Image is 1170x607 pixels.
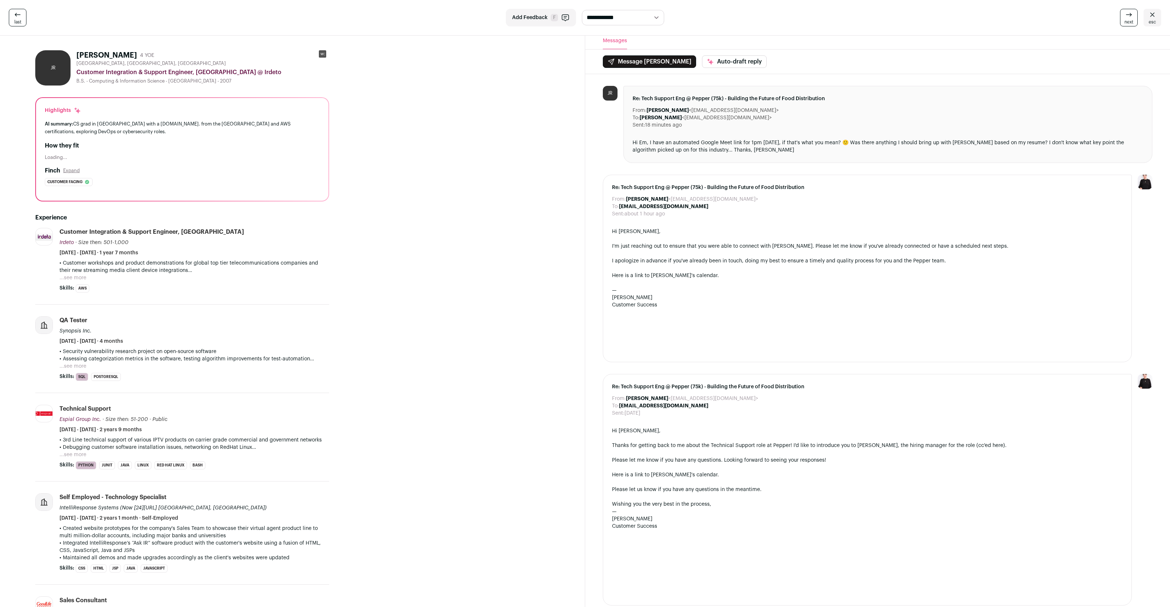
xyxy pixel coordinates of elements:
[36,317,53,334] img: company-logo-placeholder-414d4e2ec0e2ddebbe968bf319fdfe5acfe0c9b87f798d344e800bc9a89632a0.png
[45,141,320,150] h2: How they fit
[612,273,719,278] a: Here is a link to [PERSON_NAME]'s calendar.
[76,68,329,77] div: Customer Integration & Support Engineer, [GEOGRAPHIC_DATA] @ Irdeto
[45,120,320,135] div: CS grad in [GEOGRAPHIC_DATA] with a [DOMAIN_NAME]. from the [GEOGRAPHIC_DATA] and AWS certificati...
[60,316,87,324] div: QA Tester
[626,396,668,401] b: [PERSON_NAME]
[154,461,187,469] li: Red Hat Linux
[36,233,53,241] img: 11b8b31237487cdde01cd8d5ec8d61b63820fe449d10baeba873944efc5bae35.jpg
[152,417,168,422] span: Public
[102,417,148,422] span: · Size then: 51-200
[612,508,1123,515] div: —
[506,9,576,26] button: Add Feedback F
[647,107,779,114] dd: <[EMAIL_ADDRESS][DOMAIN_NAME]>
[647,108,689,113] b: [PERSON_NAME]
[141,564,168,573] li: JavaScript
[60,461,74,469] span: Skills:
[9,9,26,26] a: last
[118,461,132,469] li: Java
[612,515,1123,523] div: [PERSON_NAME]
[60,596,107,604] div: Sales Consultant
[60,249,138,257] span: [DATE] - [DATE] · 1 year 7 months
[140,52,154,59] div: 4 YOE
[60,444,329,451] p: • Debugging customer software installation issues, networking on RedHat Linux
[99,461,115,469] li: JUnit
[619,204,708,209] b: [EMAIL_ADDRESS][DOMAIN_NAME]
[91,373,121,381] li: PostgreSQL
[612,402,619,410] dt: To:
[150,416,151,423] span: ·
[91,564,107,573] li: HTML
[612,196,626,203] dt: From:
[1120,9,1138,26] a: next
[633,114,640,121] dt: To:
[60,564,74,572] span: Skills:
[626,197,668,202] b: [PERSON_NAME]
[612,287,1123,294] div: —
[603,86,618,101] div: JR
[60,436,329,444] p: • 3rd Line technical support of various IPTV products on carrier grade commercial and government ...
[551,14,558,21] span: F
[626,395,758,402] dd: <[EMAIL_ADDRESS][DOMAIN_NAME]>
[603,55,696,68] button: Message [PERSON_NAME]
[1138,175,1152,189] img: 9240684-medium_jpg
[60,373,74,380] span: Skills:
[75,240,129,245] span: · Size then: 501-1,000
[60,284,74,292] span: Skills:
[626,196,758,203] dd: <[EMAIL_ADDRESS][DOMAIN_NAME]>
[702,55,767,68] button: Auto-draft reply
[603,33,627,49] button: Messages
[624,210,665,218] dd: about 1 hour ago
[612,458,826,463] span: Please let me know if you have any questions. Looking forward to seeing your responses!
[60,451,86,458] button: ...see more
[76,461,96,469] li: Python
[624,410,640,417] dd: [DATE]
[60,554,329,561] p: • Maintained all demos and made upgrades accordingly as the client's websites were updated
[612,501,1123,508] div: Wishing you the very best in the process,
[76,50,137,61] h1: [PERSON_NAME]
[36,411,53,416] img: 9745638267ab16c5bed7586ebf6d82e68e74fd53b965249d6a77f5995e730a34.jpg
[612,523,1123,530] div: Customer Success
[60,328,91,334] span: Synopsis Inc.
[190,461,205,469] li: bash
[60,259,329,274] p: • Customer workshops and product demonstrations for global top tier telecommunications companies ...
[63,168,80,174] button: Expand
[45,121,73,126] span: AI summary:
[612,383,1123,390] span: Re: Tech Support Eng @ Pepper (75k) - Building the Future of Food Distribution
[14,19,21,25] span: last
[633,107,647,114] dt: From:
[512,14,548,21] span: Add Feedback
[45,155,320,160] div: Loading...
[60,525,329,539] p: • Created website prototypes for the company's Sales Team to showcase their virtual agent product...
[612,294,1123,301] div: [PERSON_NAME]
[60,240,74,245] span: Irdeto
[124,564,138,573] li: Java
[640,114,772,121] dd: <[EMAIL_ADDRESS][DOMAIN_NAME]>
[60,505,267,510] span: IntelliResponse Systems (Now [24][URL] [GEOGRAPHIC_DATA], [GEOGRAPHIC_DATA])
[35,213,329,222] h2: Experience
[76,284,89,292] li: AWS
[1144,9,1161,26] a: esc
[60,405,111,413] div: Technical Support
[633,121,645,129] dt: Sent:
[612,486,1123,493] div: Please let us know if you have any questions in the meantime.
[612,427,1123,435] div: Hi [PERSON_NAME],
[36,494,53,510] img: company-logo-placeholder-414d4e2ec0e2ddebbe968bf319fdfe5acfe0c9b87f798d344e800bc9a89632a0.png
[60,363,86,370] button: ...see more
[612,203,619,210] dt: To:
[612,442,1123,449] div: Thanks for getting back to me about the Technical Support role at Pepper! I'd like to introduce y...
[76,373,88,381] li: SQL
[1149,19,1156,25] span: esc
[612,410,624,417] dt: Sent:
[45,166,60,175] h2: Finch
[612,243,1123,250] div: I'm just reaching out to ensure that you were able to connect with [PERSON_NAME]. Please let me k...
[60,515,178,522] span: [DATE] - [DATE] · 2 years 1 month · Self-Employed
[612,472,719,477] a: Here is a link to [PERSON_NAME]'s calendar.
[60,493,166,501] div: Self Employed - Technology Specialist
[76,61,226,66] span: [GEOGRAPHIC_DATA], [GEOGRAPHIC_DATA], [GEOGRAPHIC_DATA]
[619,403,708,408] b: [EMAIL_ADDRESS][DOMAIN_NAME]
[60,338,123,345] span: [DATE] - [DATE] · 4 months
[60,274,86,281] button: ...see more
[60,426,142,433] span: [DATE] - [DATE] · 2 years 9 months
[1138,374,1152,389] img: 9240684-medium_jpg
[109,564,121,573] li: JSP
